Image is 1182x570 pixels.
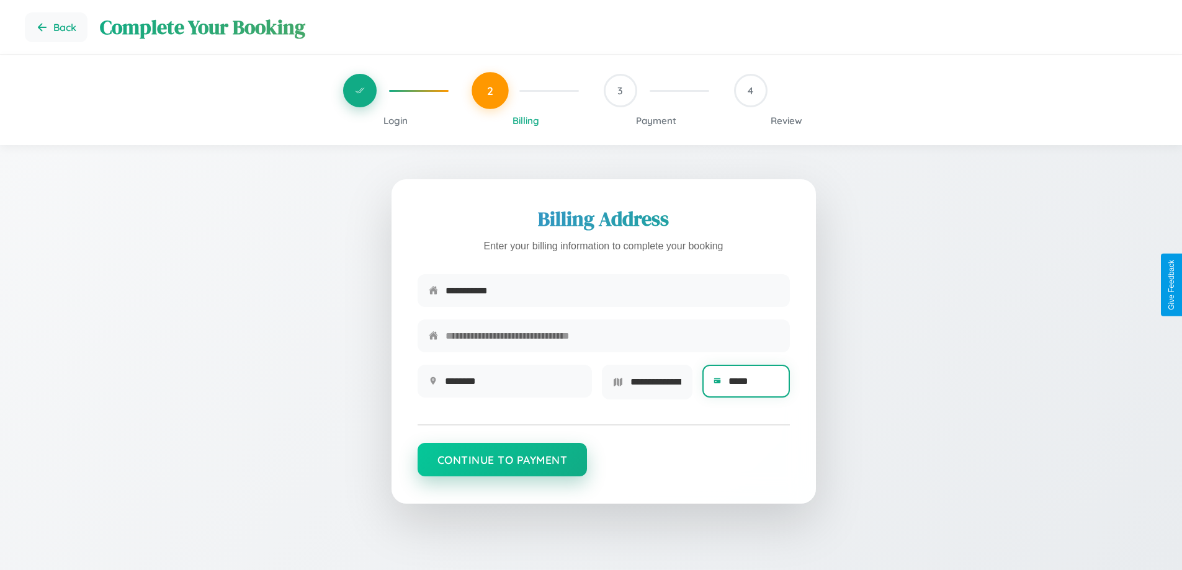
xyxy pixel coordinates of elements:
span: 2 [487,84,493,97]
span: Billing [513,115,539,127]
button: Go back [25,12,87,42]
span: 3 [617,84,623,97]
span: Payment [636,115,676,127]
h1: Complete Your Booking [100,14,1157,41]
span: Login [383,115,408,127]
span: Review [771,115,802,127]
div: Give Feedback [1167,260,1176,310]
button: Continue to Payment [418,443,588,476]
span: 4 [748,84,753,97]
p: Enter your billing information to complete your booking [418,238,790,256]
h2: Billing Address [418,205,790,233]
